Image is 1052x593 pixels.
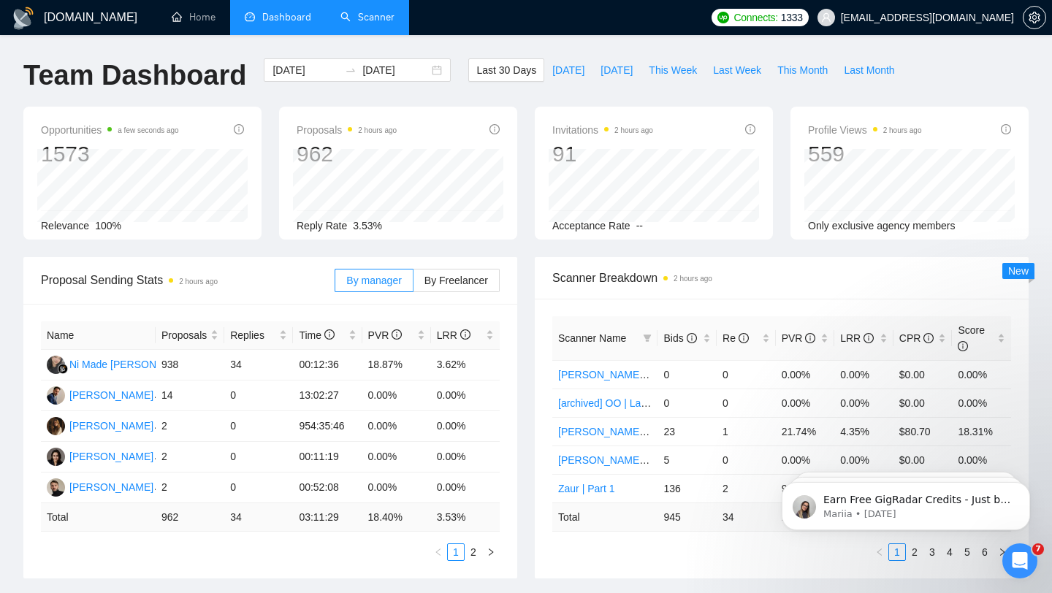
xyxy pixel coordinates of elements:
button: setting [1023,6,1046,29]
span: filter [643,334,652,343]
a: 2 [465,544,481,560]
span: Only exclusive agency members [808,220,956,232]
span: info-circle [805,333,815,343]
span: info-circle [392,329,402,340]
span: user [821,12,831,23]
td: 00:12:36 [293,350,362,380]
div: 962 [297,140,397,168]
span: info-circle [958,341,968,351]
span: Relevance [41,220,89,232]
button: [DATE] [592,58,641,82]
span: right [487,548,495,556]
td: 34 [224,350,293,380]
img: AP [47,448,65,466]
span: Time [299,329,334,341]
span: Profile Views [808,121,922,139]
span: Last Month [844,62,894,78]
td: 0 [224,411,293,442]
span: Proposals [161,327,207,343]
div: [PERSON_NAME] [69,448,153,464]
a: AM[PERSON_NAME] [47,389,153,400]
td: 0.00% [776,445,835,474]
td: 0.00% [362,442,431,473]
td: 14 [156,380,224,411]
span: Last Week [713,62,761,78]
li: Previous Page [871,543,888,561]
td: 0 [224,380,293,411]
span: Proposal Sending Stats [41,271,335,289]
span: Dashboard [262,11,311,23]
a: AM[PERSON_NAME] [47,419,153,431]
span: Invitations [552,121,653,139]
td: 945 [657,502,717,531]
span: Reply Rate [297,220,347,232]
div: [PERSON_NAME] [69,418,153,434]
span: LRR [437,329,470,341]
td: 0.00% [952,445,1011,474]
td: 0 [717,445,776,474]
button: left [430,543,447,561]
span: PVR [368,329,403,341]
span: info-circle [739,333,749,343]
td: 3.53 % [431,503,500,532]
img: TO [47,478,65,497]
span: Acceptance Rate [552,220,630,232]
td: 0.00% [431,380,500,411]
span: info-circle [1001,124,1011,134]
time: a few seconds ago [118,126,178,134]
span: [DATE] [552,62,584,78]
td: 0 [717,360,776,389]
span: New [1008,265,1029,277]
span: info-circle [489,124,500,134]
div: [PERSON_NAME] [69,479,153,495]
td: 962 [156,503,224,532]
td: 0.00% [362,380,431,411]
td: 0.00% [431,442,500,473]
span: By manager [346,275,401,286]
a: homeHome [172,11,216,23]
li: 2 [465,543,482,561]
td: 2 [717,474,776,502]
td: 34 [717,502,776,531]
td: Total [41,503,156,532]
iframe: Intercom live chat [1002,543,1037,578]
span: filter [640,327,655,349]
td: 136 [657,474,717,502]
span: Score [958,324,985,352]
span: 1333 [781,9,803,26]
span: to [345,64,357,76]
time: 2 hours ago [614,126,653,134]
div: 559 [808,140,922,168]
td: 2 [156,473,224,503]
span: This Month [777,62,828,78]
span: 100% [95,220,121,232]
button: This Month [769,58,836,82]
img: upwork-logo.png [717,12,729,23]
li: Next Page [482,543,500,561]
td: 18.40 % [362,503,431,532]
a: [PERSON_NAME] | Shopify app | DA [558,454,727,466]
span: swap-right [345,64,357,76]
time: 2 hours ago [883,126,922,134]
td: 0 [657,389,717,417]
a: TO[PERSON_NAME] [47,481,153,492]
span: PVR [782,332,816,344]
img: gigradar-bm.png [58,364,68,374]
span: LRR [840,332,874,344]
td: 00:11:19 [293,442,362,473]
div: 1573 [41,140,179,168]
button: [DATE] [544,58,592,82]
td: 0.00% [362,411,431,442]
a: setting [1023,12,1046,23]
span: setting [1024,12,1045,23]
td: 1 [717,417,776,445]
span: info-circle [324,329,335,340]
h1: Team Dashboard [23,58,246,93]
td: 0.00% [952,360,1011,389]
a: NMNi Made [PERSON_NAME] [47,358,194,370]
td: 13:02:27 [293,380,362,411]
button: left [871,543,888,561]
